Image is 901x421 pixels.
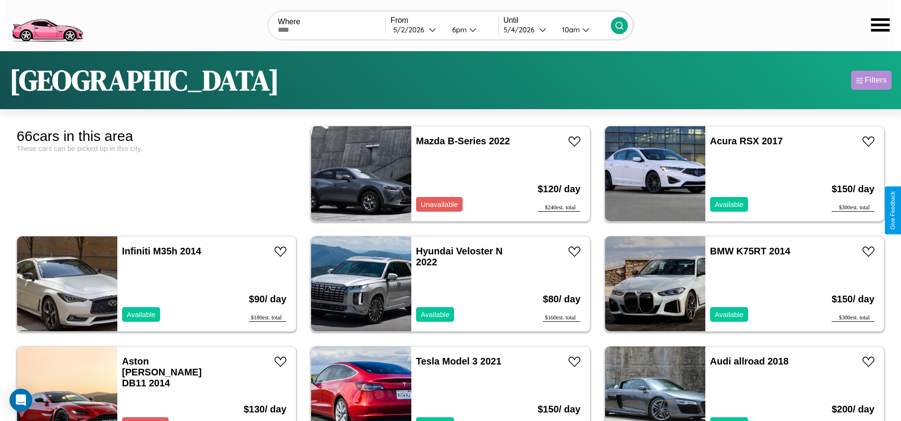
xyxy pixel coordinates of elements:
div: 5 / 2 / 2026 [393,25,429,34]
button: 5/2/2026 [390,25,444,35]
button: 10am [554,25,611,35]
p: Available [127,308,156,321]
a: Hyundai Veloster N 2022 [416,246,503,267]
div: Give Feedback [890,191,896,230]
div: $ 240 est. total [538,204,580,212]
div: 5 / 4 / 2026 [503,25,539,34]
div: Open Intercom Messenger [9,389,32,412]
div: $ 180 est. total [249,314,286,322]
h3: $ 120 / day [538,174,580,204]
div: $ 300 est. total [832,314,874,322]
label: Until [503,16,611,25]
div: $ 300 est. total [832,204,874,212]
h1: [GEOGRAPHIC_DATA] [9,61,279,100]
h3: $ 90 / day [249,284,286,314]
div: 6pm [447,25,469,34]
h3: $ 150 / day [832,174,874,204]
a: Tesla Model 3 2021 [416,356,502,366]
div: Filters [865,75,887,85]
h3: $ 150 / day [832,284,874,314]
div: 66 cars in this area [17,128,296,144]
img: logo [7,5,87,44]
div: 10am [557,25,582,34]
button: 6pm [445,25,498,35]
a: Acura RSX 2017 [710,136,783,146]
a: Audi allroad 2018 [710,356,789,366]
p: Unavailable [421,198,458,211]
button: Filters [851,71,892,90]
p: Available [715,308,744,321]
p: Available [715,198,744,211]
label: Where [278,18,385,26]
a: BMW K75RT 2014 [710,246,790,256]
div: $ 160 est. total [543,314,580,322]
a: Infiniti M35h 2014 [122,246,201,256]
label: From [390,16,498,25]
h3: $ 80 / day [543,284,580,314]
div: These cars can be picked up in this city. [17,144,296,152]
a: Mazda B-Series 2022 [416,136,510,146]
p: Available [421,308,450,321]
a: Aston [PERSON_NAME] DB11 2014 [122,356,202,388]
